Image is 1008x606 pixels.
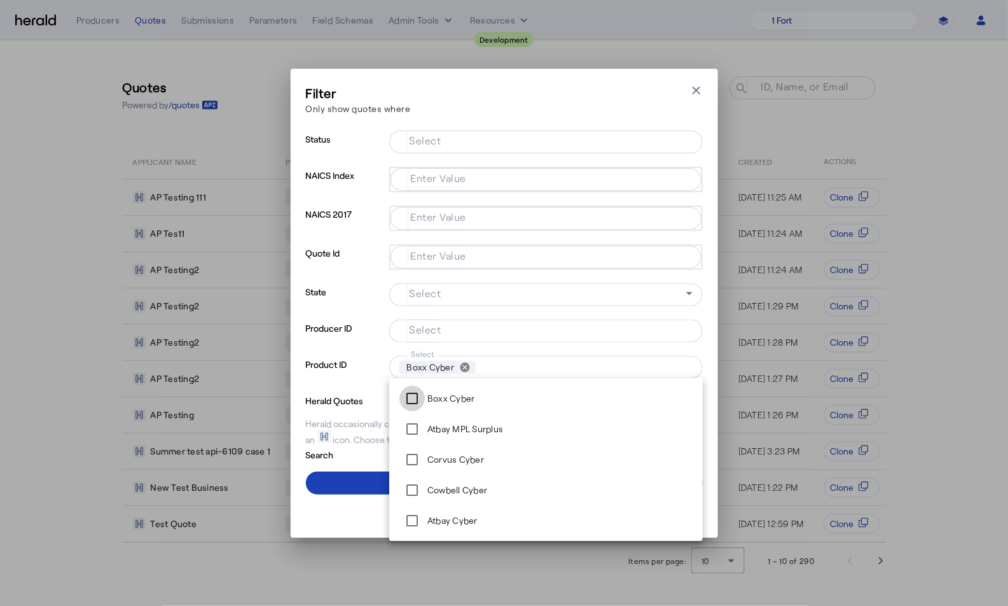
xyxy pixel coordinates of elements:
[401,248,691,264] mat-chip-grid: Selection
[306,206,384,244] p: NAICS 2017
[411,349,435,358] mat-label: Select
[401,171,691,186] mat-chip-grid: Selection
[306,84,411,102] h3: Filter
[459,362,471,373] mat-icon: cancel
[407,361,455,374] span: Boxx Cyber
[306,356,384,392] p: Product ID
[306,418,703,446] div: Herald occasionally creates quotes on your behalf for testing purposes, which will be shown with ...
[425,514,478,527] label: Atbay Cyber
[306,446,405,462] p: Search
[425,392,475,405] label: Boxx Cyber
[410,323,441,335] mat-label: Select
[425,423,503,435] label: Atbay MPL Surplus
[425,484,487,497] label: Cowbell Cyber
[425,453,484,466] label: Corvus Cyber
[410,287,441,299] mat-label: Select
[399,358,693,376] mat-chip-grid: Selection
[399,322,693,337] mat-chip-grid: Selection
[399,133,693,148] mat-chip-grid: Selection
[411,211,467,223] mat-label: Enter Value
[306,392,405,407] p: Herald Quotes
[306,472,703,495] button: Apply Filters
[454,362,476,373] button: remove Boxx Cyber
[411,250,467,262] mat-label: Enter Value
[306,102,411,115] p: Only show quotes where
[306,167,384,206] p: NAICS Index
[306,130,384,167] p: Status
[306,283,384,320] p: State
[306,500,703,523] button: Clear All Filters
[306,320,384,356] p: Producer ID
[401,209,691,225] mat-chip-grid: Selection
[411,172,467,184] mat-label: Enter Value
[410,134,441,146] mat-label: Select
[306,244,384,283] p: Quote Id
